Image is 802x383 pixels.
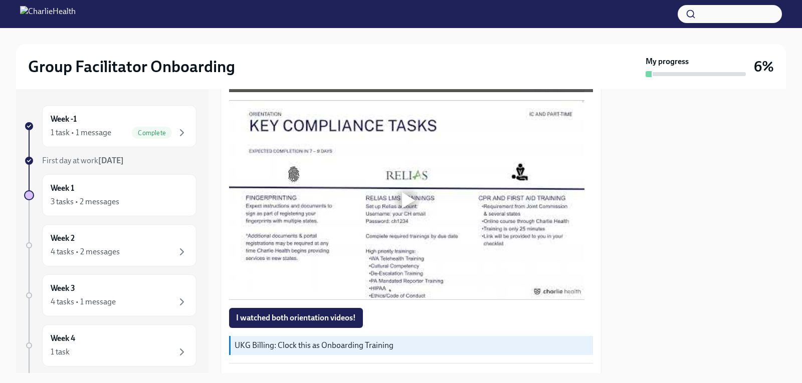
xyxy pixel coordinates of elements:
[24,324,196,366] a: Week 41 task
[51,283,75,294] h6: Week 3
[98,156,124,165] strong: [DATE]
[42,156,124,165] span: First day at work
[51,346,70,357] div: 1 task
[51,183,74,194] h6: Week 1
[20,6,76,22] img: CharlieHealth
[646,56,689,67] strong: My progress
[235,340,589,351] p: UKG Billing: Clock this as Onboarding Training
[51,296,116,307] div: 4 tasks • 1 message
[24,274,196,316] a: Week 34 tasks • 1 message
[24,155,196,166] a: First day at work[DATE]
[132,129,172,137] span: Complete
[24,174,196,216] a: Week 13 tasks • 2 messages
[24,224,196,266] a: Week 24 tasks • 2 messages
[51,233,75,244] h6: Week 2
[51,196,119,207] div: 3 tasks • 2 messages
[24,105,196,147] a: Week -11 task • 1 messageComplete
[236,313,356,323] span: I watched both orientation videos!
[229,308,363,328] button: I watched both orientation videos!
[51,114,77,125] h6: Week -1
[51,127,111,138] div: 1 task • 1 message
[51,246,120,257] div: 4 tasks • 2 messages
[754,58,774,76] h3: 6%
[28,57,235,77] h2: Group Facilitator Onboarding
[51,333,75,344] h6: Week 4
